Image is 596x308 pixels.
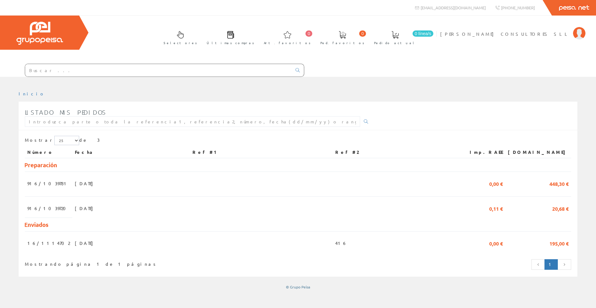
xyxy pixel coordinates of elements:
a: Inicio [19,91,45,96]
span: Enviados [24,221,48,228]
span: [DATE] [75,203,96,214]
div: Mostrando página 1 de 1 páginas [25,259,247,267]
th: Ref #2 [333,147,459,158]
a: Página anterior [531,259,545,270]
th: Ref #1 [190,147,333,158]
label: Mostrar [25,136,79,145]
span: 0 línea/s [413,30,433,37]
span: 20,68 € [552,203,569,214]
a: Selectores [157,26,200,48]
span: 0,11 € [489,203,503,214]
span: Listado mis pedidos [25,108,106,116]
input: Buscar ... [25,64,292,76]
span: 16/1114702 [27,238,70,248]
span: [PHONE_NUMBER] [501,5,535,10]
div: de 3 [25,136,571,147]
span: 916/1039720 [27,203,70,214]
span: Art. favoritos [264,40,311,46]
span: Ped. favoritos [320,40,364,46]
th: Número [25,147,72,158]
span: 0 [359,30,366,37]
span: 0,00 € [489,238,503,248]
a: Página actual [544,259,558,270]
th: Imp.RAEE [459,147,505,158]
span: 0,00 € [489,178,503,189]
input: Introduzca parte o toda la referencia1, referencia2, número, fecha(dd/mm/yy) o rango de fechas(dd... [25,116,360,127]
a: Últimas compras [201,26,257,48]
div: © Grupo Peisa [19,284,577,290]
span: 416 [335,238,347,248]
span: Preparación [24,161,57,169]
select: Mostrar [54,136,79,145]
span: Últimas compras [207,40,254,46]
span: [DATE] [75,238,96,248]
span: [PERSON_NAME] CONSULTORES SLL [440,31,570,37]
span: Pedido actual [374,40,416,46]
span: 0 [305,30,312,37]
span: [EMAIL_ADDRESS][DOMAIN_NAME] [421,5,486,10]
span: 916/1039781 [27,178,69,189]
a: Página siguiente [558,259,571,270]
span: Selectores [164,40,197,46]
span: [DATE] [75,178,96,189]
span: 448,30 € [549,178,569,189]
span: 195,00 € [549,238,569,248]
img: Grupo Peisa [16,22,63,45]
th: [DOMAIN_NAME] [505,147,571,158]
a: [PERSON_NAME] CONSULTORES SLL [440,26,585,32]
th: Fecha [72,147,190,158]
